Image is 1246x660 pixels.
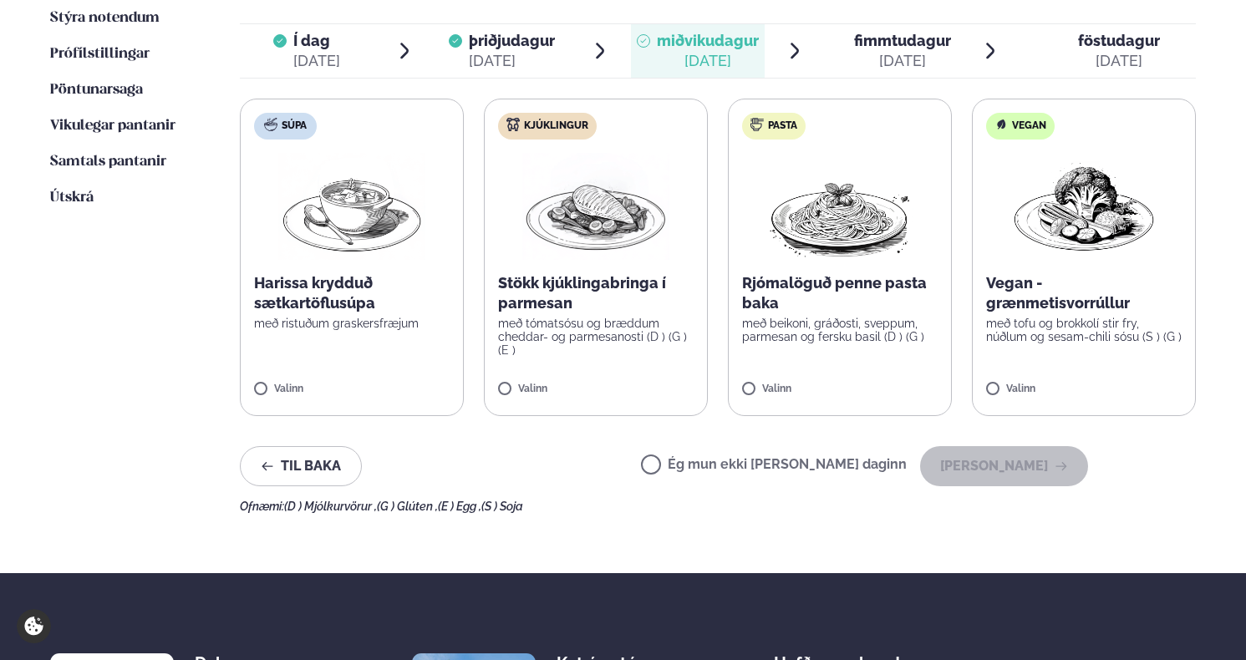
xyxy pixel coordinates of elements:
span: þriðjudagur [469,32,555,49]
img: Vegan.svg [994,118,1008,131]
img: pasta.svg [750,118,764,131]
p: Vegan - grænmetisvorrúllur [986,273,1182,313]
span: (D ) Mjólkurvörur , [284,500,377,513]
a: Prófílstillingar [50,44,150,64]
a: Cookie settings [17,609,51,643]
span: Samtals pantanir [50,155,166,169]
a: Pöntunarsaga [50,80,143,100]
div: [DATE] [1078,51,1160,71]
a: Samtals pantanir [50,152,166,172]
div: [DATE] [293,51,340,71]
a: Útskrá [50,188,94,208]
span: Stýra notendum [50,11,160,25]
span: Kjúklingur [524,119,588,133]
span: Í dag [293,31,340,51]
div: Ofnæmi: [240,500,1196,513]
p: með tofu og brokkolí stir fry, núðlum og sesam-chili sósu (S ) (G ) [986,317,1182,343]
span: Vikulegar pantanir [50,119,175,133]
span: Prófílstillingar [50,47,150,61]
p: Harissa krydduð sætkartöflusúpa [254,273,450,313]
span: Útskrá [50,190,94,205]
p: með beikoni, gráðosti, sveppum, parmesan og fersku basil (D ) (G ) [742,317,938,343]
img: Soup.png [278,153,425,260]
p: með tómatsósu og bræddum cheddar- og parmesanosti (D ) (G ) (E ) [498,317,694,357]
img: Chicken-breast.png [522,153,669,260]
p: með ristuðum graskersfræjum [254,317,450,330]
p: Stökk kjúklingabringa í parmesan [498,273,694,313]
span: miðvikudagur [657,32,759,49]
span: Vegan [1012,119,1046,133]
span: föstudagur [1078,32,1160,49]
img: Vegan.png [1010,153,1157,260]
div: [DATE] [854,51,951,71]
button: Til baka [240,446,362,486]
div: [DATE] [657,51,759,71]
img: soup.svg [264,118,277,131]
span: (G ) Glúten , [377,500,438,513]
p: Rjómalöguð penne pasta baka [742,273,938,313]
button: [PERSON_NAME] [920,446,1088,486]
span: Súpa [282,119,307,133]
span: (S ) Soja [481,500,523,513]
a: Vikulegar pantanir [50,116,175,136]
img: chicken.svg [506,118,520,131]
a: Stýra notendum [50,8,160,28]
span: Pasta [768,119,797,133]
div: [DATE] [469,51,555,71]
span: Pöntunarsaga [50,83,143,97]
img: Spagetti.png [766,153,913,260]
span: (E ) Egg , [438,500,481,513]
span: fimmtudagur [854,32,951,49]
